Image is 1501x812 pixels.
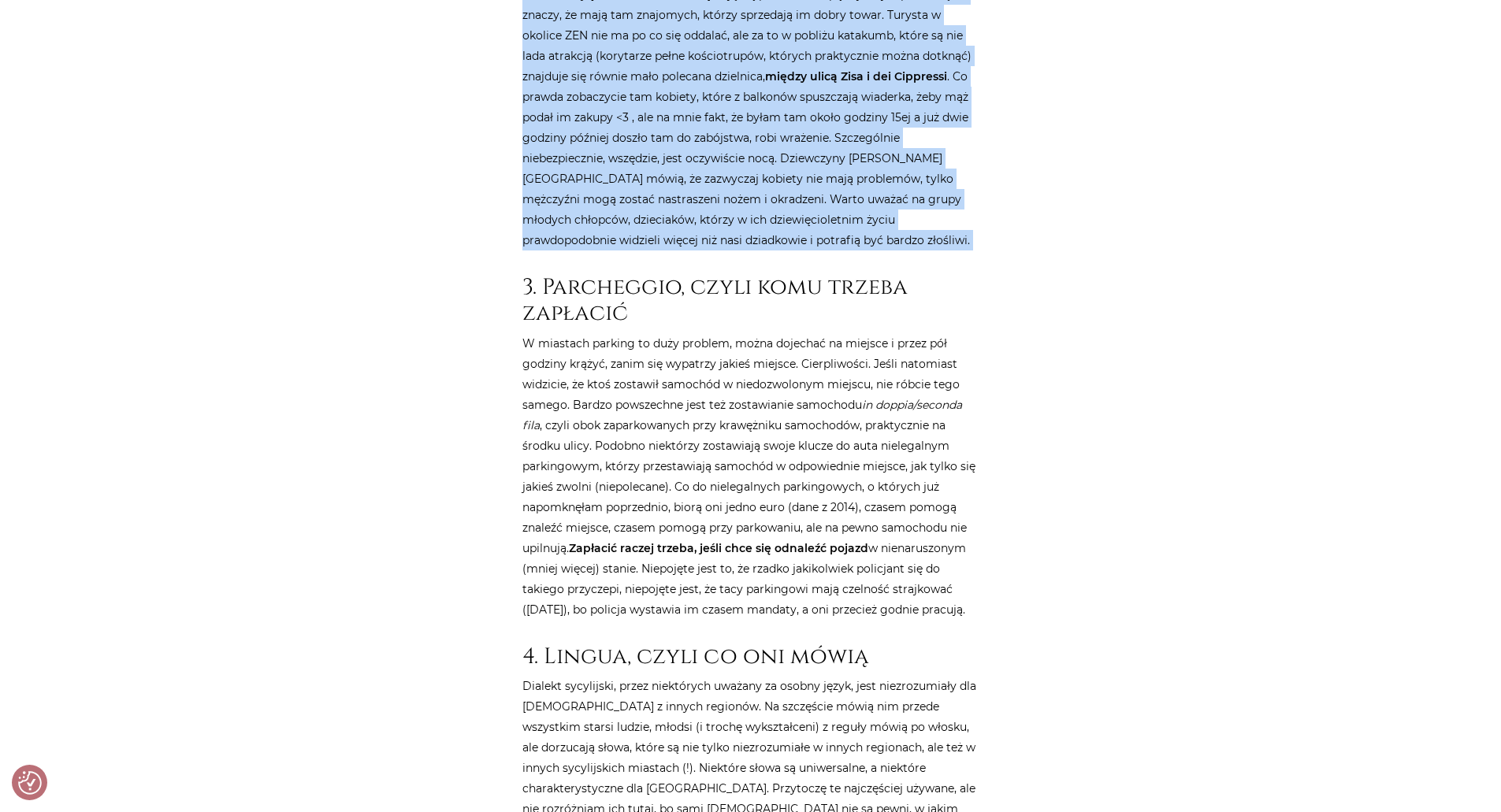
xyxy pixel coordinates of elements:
[18,771,42,795] img: Revisit consent button
[522,274,979,327] h2: 3. Parcheggio, czyli komu trzeba zapłacić
[569,541,868,555] strong: Zapłacić raczej trzeba, jeśli chce się odnaleźć pojazd
[522,333,979,620] p: W miastach parking to duży problem, można dojechać na miejsce i przez pół godziny krążyć, zanim s...
[18,771,42,795] button: Preferencje co do zgód
[765,69,947,83] strong: między ulicą Zisa i dei Cippressi
[522,398,962,432] em: in doppia/seconda fila
[522,643,979,670] h2: 4. Lingua, czyli co oni mówią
